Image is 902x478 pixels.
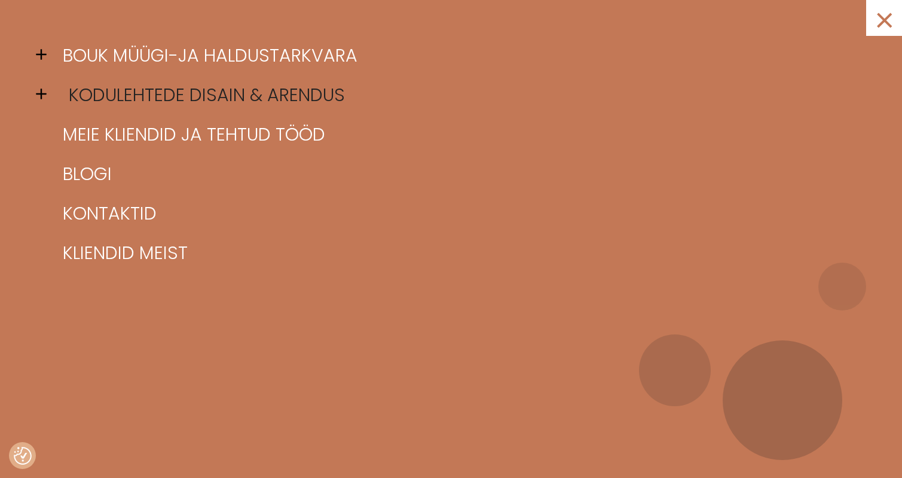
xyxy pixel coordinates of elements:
[54,36,866,75] a: BOUK müügi-ja haldustarkvara
[60,75,872,115] a: Kodulehtede disain & arendus
[14,447,32,465] img: Revisit consent button
[54,194,866,233] a: Kontaktid
[54,233,866,273] a: Kliendid meist
[54,115,866,154] a: Meie kliendid ja tehtud tööd
[14,447,32,465] button: Nõusolekueelistused
[54,154,866,194] a: Blogi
